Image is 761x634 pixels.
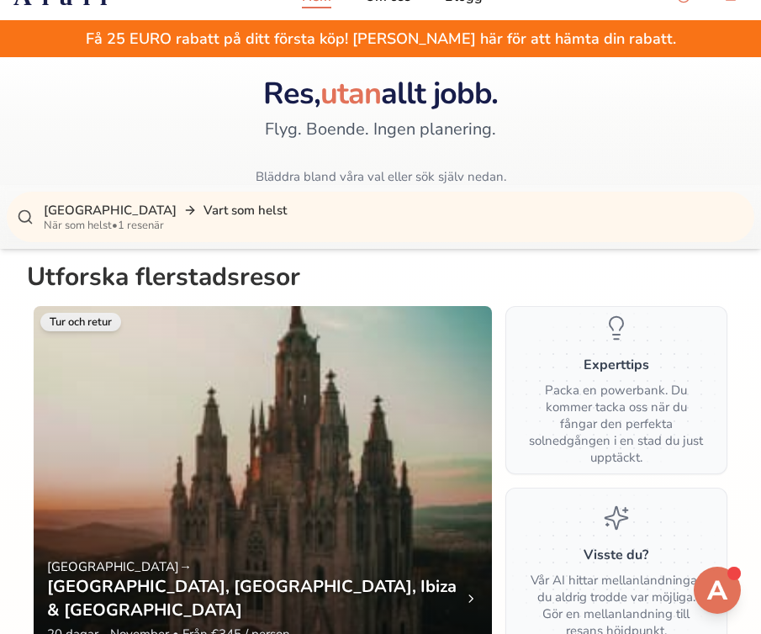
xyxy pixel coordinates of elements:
h3: [GEOGRAPHIC_DATA], [GEOGRAPHIC_DATA], Ibiza & [GEOGRAPHIC_DATA] [47,575,464,622]
p: [GEOGRAPHIC_DATA] → [47,558,478,575]
img: Support [697,570,737,610]
p: [GEOGRAPHIC_DATA] Vart som helst [44,202,744,219]
h3: Visste du? [584,545,648,565]
span: utan [320,73,381,114]
span: Res, allt jobb. [263,73,499,114]
span: Flyg. Boende. Ingen planering. [265,118,496,141]
p: När som helst • 1 resenär [44,219,744,232]
button: Open support chat [694,567,741,614]
h2: Utforska flerstadsresor [27,262,734,299]
span: Bläddra bland våra val eller sök själv nedan. [256,168,506,185]
p: Packa en powerbank. Du kommer tacka oss när du fångar den perfekta solnedgången i en stad du just... [526,382,706,466]
h3: Experttips [584,355,649,375]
